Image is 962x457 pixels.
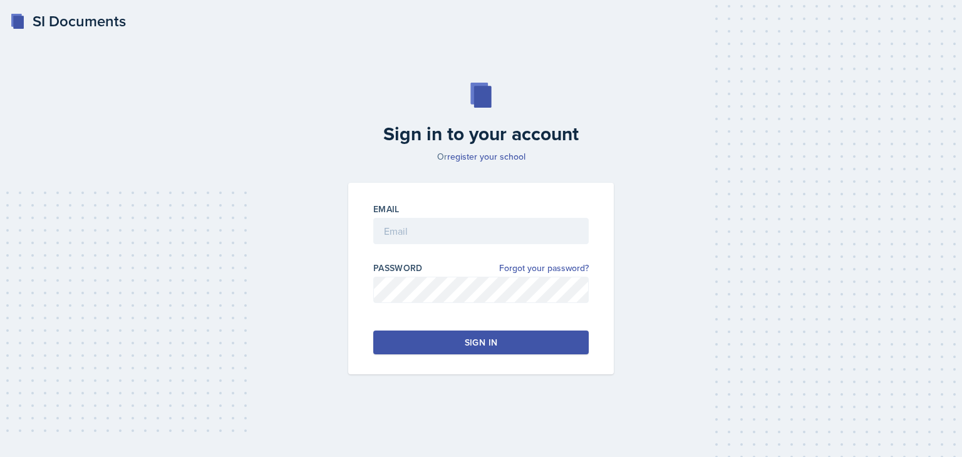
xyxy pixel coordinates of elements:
a: register your school [447,150,525,163]
label: Password [373,262,423,274]
p: Or [341,150,621,163]
h2: Sign in to your account [341,123,621,145]
a: Forgot your password? [499,262,589,275]
input: Email [373,218,589,244]
a: SI Documents [10,10,126,33]
button: Sign in [373,331,589,354]
label: Email [373,203,400,215]
div: Sign in [465,336,497,349]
